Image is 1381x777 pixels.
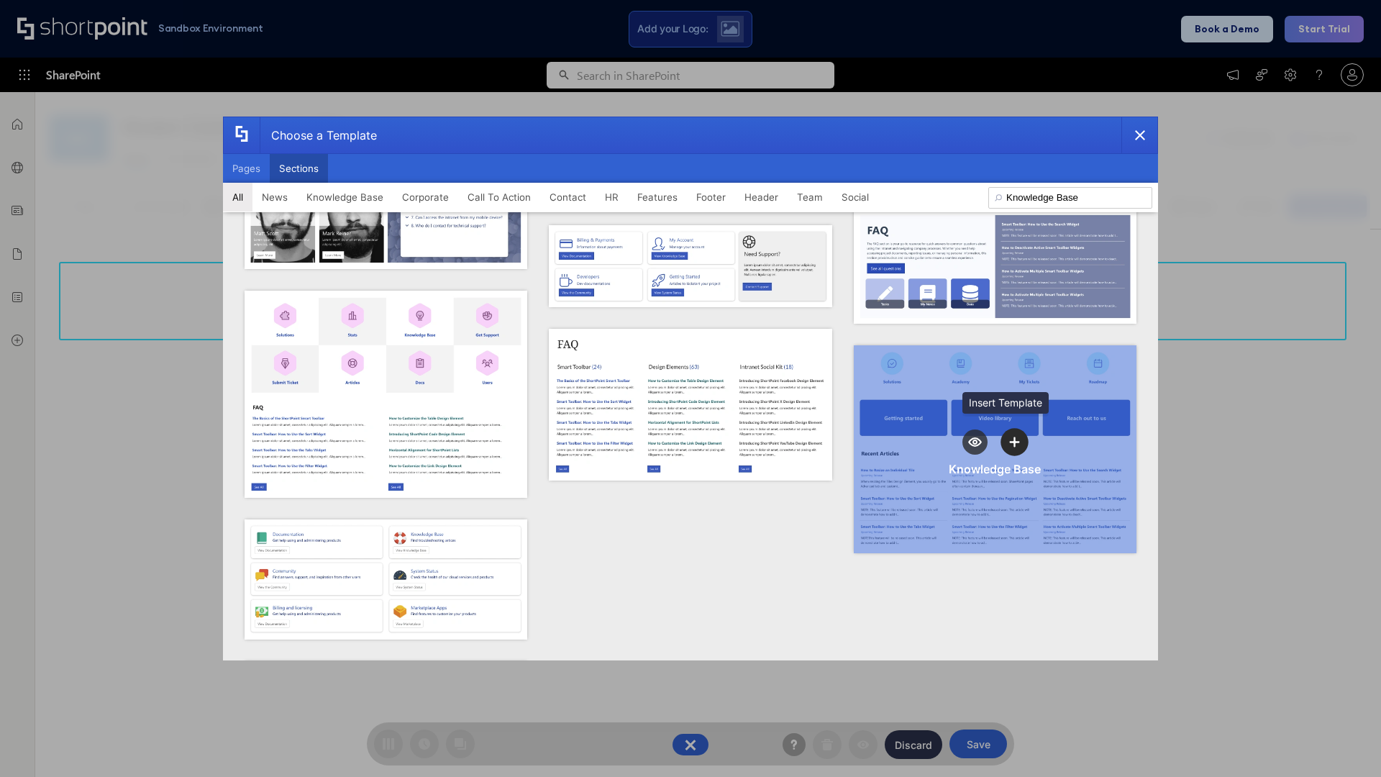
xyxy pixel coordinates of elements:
button: Footer [687,183,735,212]
button: Social [832,183,878,212]
button: Call To Action [458,183,540,212]
button: Corporate [393,183,458,212]
button: Features [628,183,687,212]
iframe: Chat Widget [1309,708,1381,777]
button: Header [735,183,788,212]
button: Contact [540,183,596,212]
div: Choose a Template [260,117,377,153]
button: News [252,183,297,212]
div: template selector [223,117,1158,660]
button: Pages [223,154,270,183]
button: HR [596,183,628,212]
input: Search [988,187,1152,209]
button: All [223,183,252,212]
button: Sections [270,154,328,183]
button: Team [788,183,832,212]
div: Knowledge Base [949,462,1041,476]
button: Knowledge Base [297,183,393,212]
